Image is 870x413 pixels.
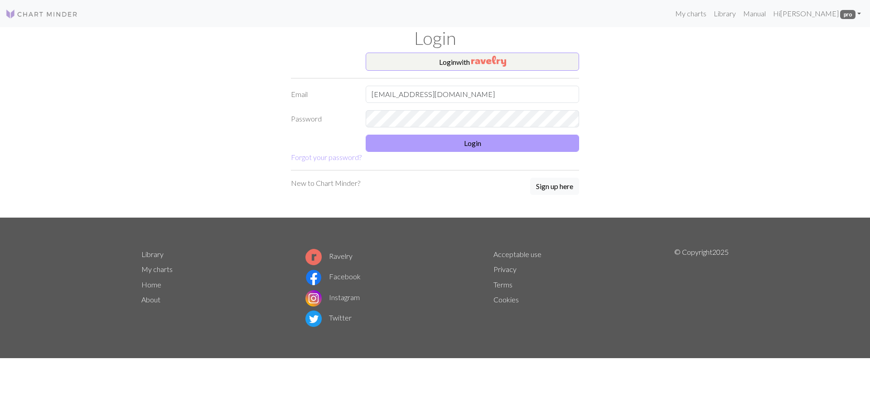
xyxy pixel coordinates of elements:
label: Password [285,110,360,127]
img: Twitter logo [305,311,322,327]
a: Instagram [305,293,360,301]
img: Instagram logo [305,290,322,306]
a: Manual [739,5,769,23]
span: pro [840,10,855,19]
a: Sign up here [530,178,579,196]
a: Library [141,250,164,258]
a: Ravelry [305,252,353,260]
a: Terms [493,280,512,289]
a: Cookies [493,295,519,304]
a: Home [141,280,161,289]
a: Library [710,5,739,23]
a: Facebook [305,272,361,281]
a: My charts [672,5,710,23]
img: Facebook logo [305,269,322,286]
label: Email [285,86,360,103]
a: Acceptable use [493,250,541,258]
h1: Login [136,27,734,49]
button: Sign up here [530,178,579,195]
button: Login [366,135,579,152]
a: My charts [141,265,173,273]
img: Ravelry [471,56,506,67]
img: Ravelry logo [305,249,322,265]
a: Privacy [493,265,517,273]
img: Logo [5,9,78,19]
p: New to Chart Minder? [291,178,360,189]
a: Twitter [305,313,352,322]
a: Hi[PERSON_NAME] pro [769,5,865,23]
button: Loginwith [366,53,579,71]
a: About [141,295,160,304]
a: Forgot your password? [291,153,362,161]
p: © Copyright 2025 [674,247,729,329]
